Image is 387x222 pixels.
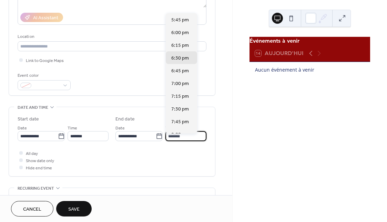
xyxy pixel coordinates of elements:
[171,80,189,87] span: 7:00 pm
[171,17,189,24] span: 5:45 pm
[18,72,69,79] div: Event color
[11,201,53,216] button: Cancel
[171,67,189,75] span: 6:45 pm
[18,104,48,111] span: Date and time
[171,118,189,126] span: 7:45 pm
[18,125,27,132] span: Date
[26,165,52,172] span: Hide end time
[18,185,54,192] span: Recurring event
[171,29,189,36] span: 6:00 pm
[171,106,189,113] span: 7:30 pm
[26,157,54,165] span: Show date only
[171,131,189,138] span: 8:00 pm
[165,125,175,132] span: Time
[18,116,39,123] div: Start date
[23,206,41,213] span: Cancel
[26,57,64,64] span: Link to Google Maps
[255,66,365,73] div: Aucun événement à venir
[171,42,189,49] span: 6:15 pm
[115,125,125,132] span: Date
[18,33,205,40] div: Location
[68,125,77,132] span: Time
[171,93,189,100] span: 7:15 pm
[171,55,189,62] span: 6:30 pm
[249,37,370,45] div: Événements à venir
[56,201,92,216] button: Save
[68,206,80,213] span: Save
[26,150,38,157] span: All day
[115,116,135,123] div: End date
